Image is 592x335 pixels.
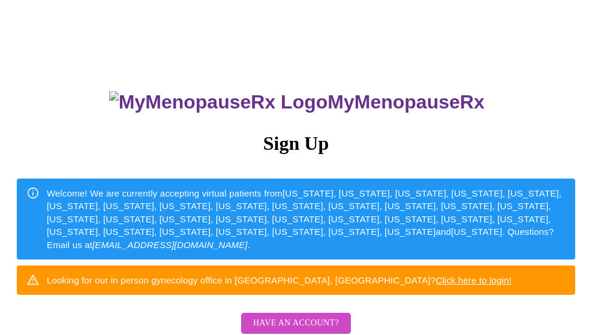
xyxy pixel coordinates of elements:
span: Have an account? [253,316,339,331]
div: Looking for our in person gynecology office in [GEOGRAPHIC_DATA], [GEOGRAPHIC_DATA]? [47,269,512,291]
div: Welcome! We are currently accepting virtual patients from [US_STATE], [US_STATE], [US_STATE], [US... [47,182,566,256]
img: MyMenopauseRx Logo [109,91,327,113]
a: Click here to login! [435,275,512,285]
h3: Sign Up [17,132,575,155]
em: [EMAIL_ADDRESS][DOMAIN_NAME] [92,240,248,250]
h3: MyMenopauseRx [19,91,576,113]
button: Have an account? [241,313,351,334]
